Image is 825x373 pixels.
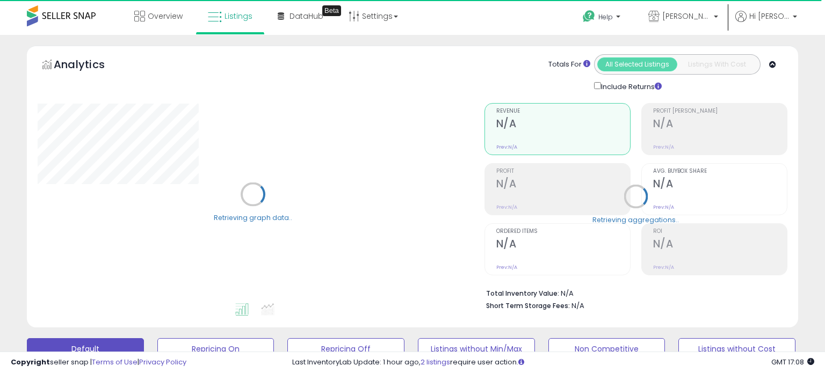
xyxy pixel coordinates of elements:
[139,357,186,367] a: Privacy Policy
[27,338,144,360] button: Default
[548,60,590,70] div: Totals For
[418,338,535,360] button: Listings without Min/Max
[92,357,137,367] a: Terms of Use
[582,10,596,23] i: Get Help
[678,338,795,360] button: Listings without Cost
[292,357,814,368] div: Last InventoryLab Update: 1 hour ago, require user action.
[322,5,341,16] div: Tooltip anchor
[157,338,274,360] button: Repricing On
[421,357,450,367] a: 2 listings
[749,11,790,21] span: Hi [PERSON_NAME]
[54,57,126,75] h5: Analytics
[677,57,757,71] button: Listings With Cost
[148,11,183,21] span: Overview
[548,338,665,360] button: Non Competitive
[287,338,404,360] button: Repricing Off
[11,357,186,368] div: seller snap | |
[11,357,50,367] strong: Copyright
[225,11,252,21] span: Listings
[574,2,631,35] a: Help
[597,57,677,71] button: All Selected Listings
[771,357,814,367] span: 2025-10-9 17:08 GMT
[592,215,679,224] div: Retrieving aggregations..
[735,11,797,35] a: Hi [PERSON_NAME]
[598,12,613,21] span: Help
[586,80,675,92] div: Include Returns
[290,11,323,21] span: DataHub
[214,213,292,222] div: Retrieving graph data..
[662,11,711,21] span: [PERSON_NAME] LLC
